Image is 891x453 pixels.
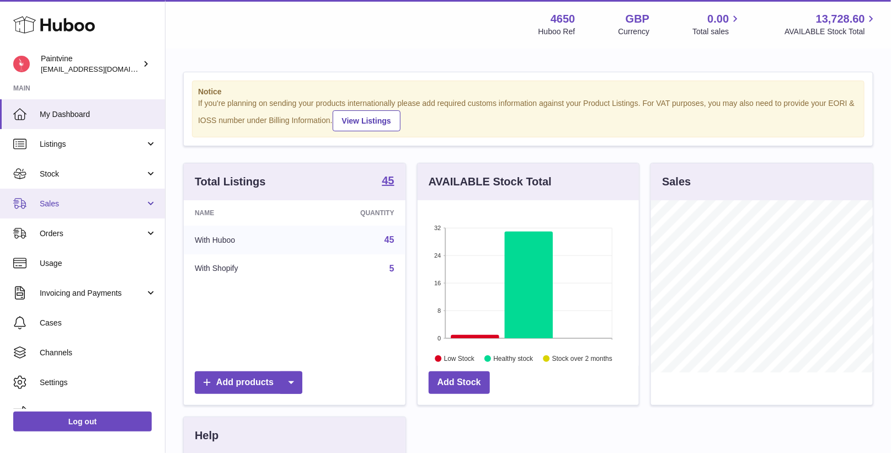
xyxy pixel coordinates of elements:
[40,169,145,179] span: Stock
[382,175,394,188] a: 45
[184,200,303,226] th: Name
[303,200,406,226] th: Quantity
[40,109,157,120] span: My Dashboard
[816,12,865,26] span: 13,728.60
[662,174,691,189] h3: Sales
[184,254,303,283] td: With Shopify
[198,87,858,97] strong: Notice
[40,318,157,328] span: Cases
[429,174,552,189] h3: AVAILABLE Stock Total
[618,26,650,37] div: Currency
[40,258,157,269] span: Usage
[13,412,152,431] a: Log out
[195,371,302,394] a: Add products
[552,355,612,363] text: Stock over 2 months
[40,377,157,388] span: Settings
[41,65,162,73] span: [EMAIL_ADDRESS][DOMAIN_NAME]
[551,12,575,26] strong: 4650
[195,428,218,443] h3: Help
[40,348,157,358] span: Channels
[692,26,741,37] span: Total sales
[785,12,878,37] a: 13,728.60 AVAILABLE Stock Total
[184,226,303,254] td: With Huboo
[40,199,145,209] span: Sales
[434,252,441,259] text: 24
[40,139,145,150] span: Listings
[438,307,441,314] text: 8
[40,288,145,299] span: Invoicing and Payments
[538,26,575,37] div: Huboo Ref
[434,280,441,286] text: 16
[390,264,394,273] a: 5
[385,235,394,244] a: 45
[626,12,649,26] strong: GBP
[198,98,858,131] div: If you're planning on sending your products internationally please add required customs informati...
[382,175,394,186] strong: 45
[438,335,441,342] text: 0
[429,371,490,394] a: Add Stock
[41,54,140,74] div: Paintvine
[493,355,533,363] text: Healthy stock
[13,56,30,72] img: euan@paintvine.co.uk
[195,174,266,189] h3: Total Listings
[785,26,878,37] span: AVAILABLE Stock Total
[40,407,157,418] span: Returns
[434,225,441,231] text: 32
[333,110,401,131] a: View Listings
[40,228,145,239] span: Orders
[444,355,475,363] text: Low Stock
[692,12,741,37] a: 0.00 Total sales
[708,12,729,26] span: 0.00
